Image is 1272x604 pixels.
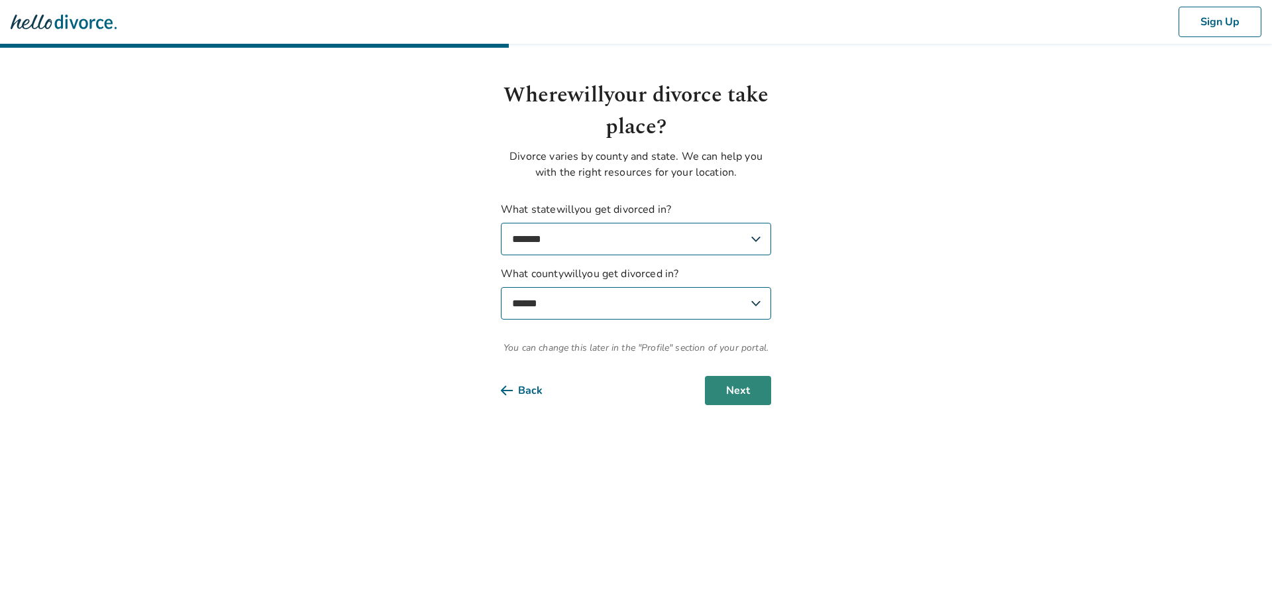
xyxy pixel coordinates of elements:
[501,80,771,143] h1: Where will your divorce take place?
[11,9,117,35] img: Hello Divorce Logo
[501,287,771,320] select: What countywillyou get divorced in?
[501,341,771,355] span: You can change this later in the "Profile" section of your portal.
[501,223,771,255] select: What statewillyou get divorced in?
[501,266,771,320] label: What county will you get divorced in?
[705,376,771,405] button: Next
[501,202,771,255] label: What state will you get divorced in?
[501,376,564,405] button: Back
[1179,7,1261,37] button: Sign Up
[1206,540,1272,604] iframe: Chat Widget
[501,149,771,180] p: Divorce varies by county and state. We can help you with the right resources for your location.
